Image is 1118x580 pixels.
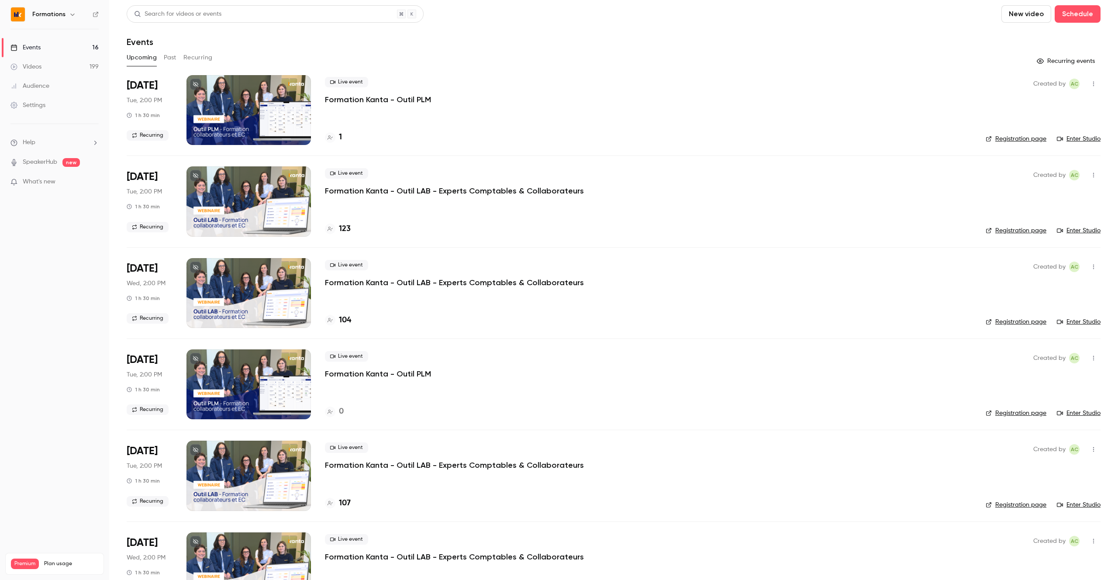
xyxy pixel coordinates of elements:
span: AC [1071,444,1078,455]
div: Sep 3 Wed, 2:00 PM (Europe/Paris) [127,258,173,328]
div: 1 h 30 min [127,112,160,119]
span: Created by [1033,262,1066,272]
a: Registration page [986,135,1046,143]
span: Created by [1033,536,1066,546]
div: Sep 2 Tue, 2:00 PM (Europe/Paris) [127,166,173,236]
div: Settings [10,101,45,110]
h4: 104 [339,314,351,326]
h1: Events [127,37,153,47]
span: Help [23,138,35,147]
span: AC [1071,170,1078,180]
span: [DATE] [127,79,158,93]
div: 1 h 30 min [127,203,160,210]
span: Wed, 2:00 PM [127,553,166,562]
a: Enter Studio [1057,318,1101,326]
span: AC [1071,79,1078,89]
a: Formation Kanta - Outil LAB - Experts Comptables & Collaborateurs [325,277,584,288]
span: AC [1071,262,1078,272]
div: Sep 9 Tue, 2:00 PM (Europe/Paris) [127,441,173,511]
span: [DATE] [127,444,158,458]
a: Enter Studio [1057,409,1101,418]
span: Anaïs Cachelou [1069,536,1080,546]
span: [DATE] [127,353,158,367]
iframe: Noticeable Trigger [88,178,99,186]
span: Premium [11,559,39,569]
a: Enter Studio [1057,501,1101,509]
button: Upcoming [127,51,157,65]
span: Live event [325,77,368,87]
div: 1 h 30 min [127,295,160,302]
button: Recurring events [1033,54,1101,68]
div: 1 h 30 min [127,386,160,393]
button: Schedule [1055,5,1101,23]
span: Anaïs Cachelou [1069,444,1080,455]
span: Live event [325,260,368,270]
h4: 0 [339,406,344,418]
a: Enter Studio [1057,226,1101,235]
span: Tue, 2:00 PM [127,370,162,379]
a: SpeakerHub [23,158,57,167]
span: Recurring [127,222,169,232]
span: AC [1071,536,1078,546]
span: Live event [325,534,368,545]
span: Live event [325,442,368,453]
a: 0 [325,406,344,418]
div: Videos [10,62,41,71]
img: Formations [11,7,25,21]
div: Audience [10,82,49,90]
span: Anaïs Cachelou [1069,79,1080,89]
a: 104 [325,314,351,326]
div: Events [10,43,41,52]
span: Anaïs Cachelou [1069,262,1080,272]
h6: Formations [32,10,66,19]
a: Registration page [986,226,1046,235]
h4: 1 [339,131,342,143]
span: [DATE] [127,262,158,276]
span: Tue, 2:00 PM [127,187,162,196]
span: Tue, 2:00 PM [127,462,162,470]
li: help-dropdown-opener [10,138,99,147]
span: Recurring [127,313,169,324]
span: Recurring [127,404,169,415]
span: Recurring [127,130,169,141]
span: Created by [1033,79,1066,89]
span: Recurring [127,496,169,507]
div: 1 h 30 min [127,569,160,576]
div: 1 h 30 min [127,477,160,484]
span: Created by [1033,353,1066,363]
span: Created by [1033,170,1066,180]
a: Registration page [986,318,1046,326]
a: Formation Kanta - Outil PLM [325,94,431,105]
a: Formation Kanta - Outil LAB - Experts Comptables & Collaborateurs [325,186,584,196]
a: Enter Studio [1057,135,1101,143]
span: Live event [325,168,368,179]
a: Formation Kanta - Outil LAB - Experts Comptables & Collaborateurs [325,460,584,470]
span: Wed, 2:00 PM [127,279,166,288]
a: 107 [325,497,351,509]
a: 123 [325,223,351,235]
span: Live event [325,351,368,362]
span: What's new [23,177,55,186]
span: Created by [1033,444,1066,455]
span: [DATE] [127,536,158,550]
span: Plan usage [44,560,98,567]
div: Search for videos or events [134,10,221,19]
a: Formation Kanta - Outil LAB - Experts Comptables & Collaborateurs [325,552,584,562]
a: Registration page [986,501,1046,509]
button: New video [1001,5,1051,23]
span: Anaïs Cachelou [1069,353,1080,363]
button: Past [164,51,176,65]
div: Sep 2 Tue, 2:00 PM (Europe/Paris) [127,75,173,145]
span: [DATE] [127,170,158,184]
span: Tue, 2:00 PM [127,96,162,105]
div: Sep 9 Tue, 2:00 PM (Europe/Paris) [127,349,173,419]
a: Registration page [986,409,1046,418]
span: Anaïs Cachelou [1069,170,1080,180]
a: Formation Kanta - Outil PLM [325,369,431,379]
